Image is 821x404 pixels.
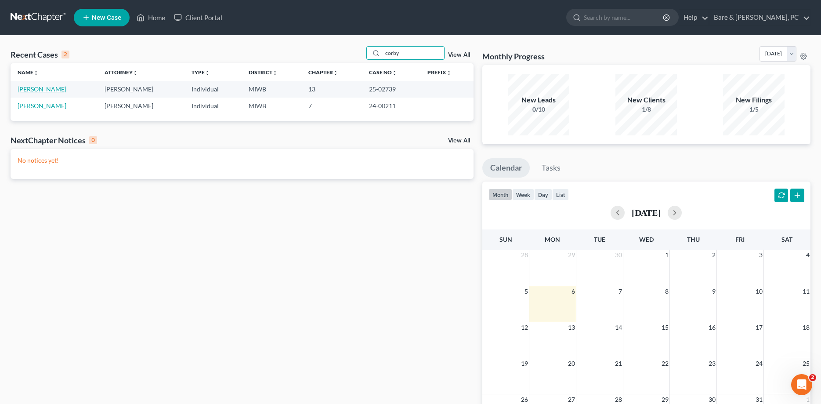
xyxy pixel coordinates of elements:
span: 29 [567,250,576,260]
a: Bare & [PERSON_NAME], PC [709,10,810,25]
p: No notices yet! [18,156,467,165]
td: [PERSON_NAME] [98,81,184,97]
a: View All [448,138,470,144]
a: [PERSON_NAME] [18,85,66,93]
td: 24-00211 [362,98,420,114]
input: Search by name... [584,9,664,25]
i: unfold_more [333,70,338,76]
span: 17 [755,322,763,333]
span: 2 [711,250,716,260]
a: Tasks [534,158,568,178]
i: unfold_more [133,70,138,76]
a: Prefixunfold_more [427,69,452,76]
span: 30 [614,250,623,260]
div: Recent Cases [11,49,69,60]
span: Wed [639,236,654,243]
span: 16 [708,322,716,333]
button: month [488,189,512,200]
span: 1 [664,250,669,260]
a: Chapterunfold_more [308,69,338,76]
div: 1/8 [615,105,677,114]
button: day [534,189,552,200]
a: [PERSON_NAME] [18,102,66,109]
a: Districtunfold_more [249,69,278,76]
div: 0/10 [508,105,569,114]
iframe: Intercom live chat [791,374,812,395]
a: View All [448,52,470,58]
button: week [512,189,534,200]
button: list [552,189,569,200]
i: unfold_more [205,70,210,76]
td: MIWB [242,81,301,97]
span: 2 [809,374,816,381]
a: Nameunfold_more [18,69,39,76]
div: 2 [61,51,69,58]
span: 22 [661,358,669,369]
span: 9 [711,286,716,297]
div: New Filings [723,95,785,105]
i: unfold_more [392,70,397,76]
span: Tue [594,236,605,243]
h2: [DATE] [632,208,661,217]
span: 10 [755,286,763,297]
a: Calendar [482,158,530,178]
i: unfold_more [446,70,452,76]
td: 13 [301,81,362,97]
div: New Clients [615,95,677,105]
td: MIWB [242,98,301,114]
span: New Case [92,15,121,21]
span: 18 [802,322,810,333]
a: Client Portal [170,10,227,25]
span: 12 [520,322,529,333]
span: 4 [805,250,810,260]
span: 8 [664,286,669,297]
td: Individual [184,98,242,114]
span: 20 [567,358,576,369]
h3: Monthly Progress [482,51,545,62]
span: 3 [758,250,763,260]
span: 15 [661,322,669,333]
span: 5 [524,286,529,297]
span: Thu [687,236,700,243]
div: New Leads [508,95,569,105]
a: Attorneyunfold_more [105,69,138,76]
i: unfold_more [272,70,278,76]
span: 14 [614,322,623,333]
div: 0 [89,136,97,144]
span: 11 [802,286,810,297]
div: NextChapter Notices [11,135,97,146]
a: Home [132,10,170,25]
span: Sun [499,236,512,243]
span: Sat [781,236,792,243]
input: Search by name... [383,47,444,59]
span: Mon [545,236,560,243]
a: Help [679,10,709,25]
span: 6 [571,286,576,297]
td: 25-02739 [362,81,420,97]
a: Typeunfold_more [192,69,210,76]
span: 19 [520,358,529,369]
span: 24 [755,358,763,369]
i: unfold_more [33,70,39,76]
span: 23 [708,358,716,369]
td: [PERSON_NAME] [98,98,184,114]
span: Fri [735,236,745,243]
span: 7 [618,286,623,297]
td: Individual [184,81,242,97]
span: 28 [520,250,529,260]
span: 13 [567,322,576,333]
span: 25 [802,358,810,369]
td: 7 [301,98,362,114]
span: 21 [614,358,623,369]
div: 1/5 [723,105,785,114]
a: Case Nounfold_more [369,69,397,76]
